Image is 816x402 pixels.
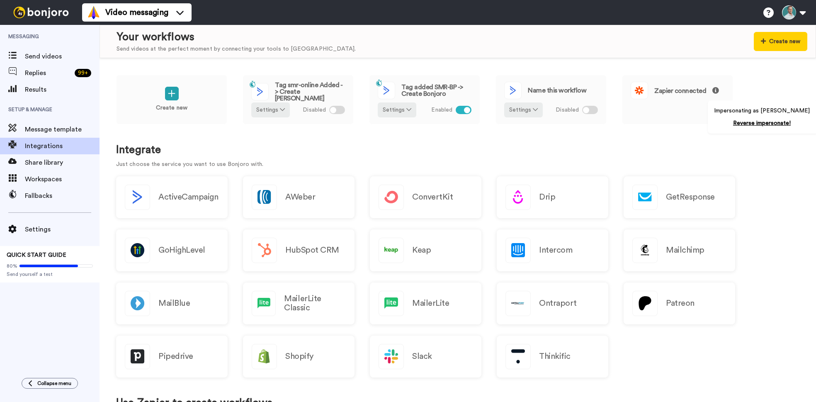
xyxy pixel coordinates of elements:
[505,82,521,99] img: logo_activecampaign.svg
[303,106,326,115] span: Disabled
[378,102,416,117] button: Settings
[506,344,530,369] img: logo_thinkific.svg
[116,176,228,218] button: ActiveCampaign
[497,283,608,324] a: Ontraport
[285,352,313,361] h2: Shopify
[370,229,481,271] a: Keap
[754,32,807,51] button: Create new
[125,185,150,210] img: logo_activecampaign.svg
[116,144,799,156] h1: Integrate
[252,238,277,263] img: logo_hubspot.svg
[37,380,71,387] span: Collapse menu
[158,246,205,255] h2: GoHighLevel
[370,176,481,218] a: ConvertKit
[243,336,355,378] a: Shopify
[25,124,100,134] span: Message template
[243,229,355,271] a: HubSpot CRM
[116,229,228,271] a: GoHighLevel
[275,82,345,102] span: Tag smr-online Added -> Create [PERSON_NAME]
[506,291,530,316] img: logo_ontraport.svg
[497,229,608,271] a: Intercom
[285,192,315,202] h2: AWeber
[158,192,218,202] h2: ActiveCampaign
[25,191,100,201] span: Fallbacks
[125,238,150,263] img: logo_gohighlevel.png
[25,158,100,168] span: Share library
[379,291,403,316] img: logo_mailerlite.svg
[412,299,449,308] h2: MailerLite
[252,291,275,316] img: logo_mailerlite.svg
[624,176,735,218] a: GetResponse
[412,352,432,361] h2: Slack
[539,352,571,361] h2: Thinkific
[539,192,555,202] h2: Drip
[25,68,71,78] span: Replies
[156,104,187,112] p: Create new
[117,29,356,45] div: Your workflows
[7,263,17,269] span: 80%
[7,252,66,258] span: QUICK START GUIDE
[25,51,100,61] span: Send videos
[556,106,579,115] span: Disabled
[378,82,395,99] img: logo_activecampaign.svg
[631,82,648,99] img: logo_zapier.svg
[379,185,403,210] img: logo_convertkit.svg
[10,7,72,18] img: bj-logo-header-white.svg
[506,185,530,210] img: logo_drip.svg
[116,75,227,124] a: Create new
[379,344,403,369] img: logo_slack.svg
[633,185,657,210] img: logo_getresponse.svg
[666,299,695,308] h2: Patreon
[497,336,608,378] a: Thinkific
[125,344,150,369] img: logo_pipedrive.png
[243,176,355,218] a: AWeber
[379,238,403,263] img: logo_keap.svg
[539,299,577,308] h2: Ontraport
[125,291,150,316] img: logo_mailblue.png
[158,352,193,361] h2: Pipedrive
[25,224,100,234] span: Settings
[412,246,431,255] h2: Keap
[252,83,268,100] img: logo_activecampaign.svg
[497,176,608,218] a: Drip
[504,102,543,117] button: Settings
[624,283,735,324] a: Patreon
[633,291,657,316] img: logo_patreon.svg
[116,160,799,169] p: Just choose the service you want to use Bonjoro with.
[7,271,93,278] span: Send yourself a test
[714,107,810,115] p: Impersonating as [PERSON_NAME]
[25,85,100,95] span: Results
[539,246,572,255] h2: Intercom
[733,120,791,126] a: Reverse impersonate!
[116,283,228,324] a: MailBlue
[252,344,277,369] img: logo_shopify.svg
[25,141,100,151] span: Integrations
[116,336,228,378] a: Pipedrive
[666,192,715,202] h2: GetResponse
[622,75,733,124] a: Zapier connected
[666,246,704,255] h2: Mailchimp
[370,283,481,324] a: MailerLite
[243,75,354,124] a: Tag smr-online Added -> Create [PERSON_NAME]Settings Disabled
[252,185,277,210] img: logo_aweber.svg
[75,69,91,77] div: 99 +
[117,45,356,54] div: Send videos at the perfect moment by connecting your tools to [GEOGRAPHIC_DATA].
[654,87,719,94] span: Zapier connected
[285,246,339,255] h2: HubSpot CRM
[87,6,100,19] img: vm-color.svg
[25,174,100,184] span: Workspaces
[251,102,290,117] button: Settings
[495,75,607,124] a: Name this workflowSettings Disabled
[284,294,346,312] h2: MailerLite Classic
[431,106,452,115] span: Enabled
[22,378,78,389] button: Collapse menu
[243,283,355,324] a: MailerLite Classic
[158,299,190,308] h2: MailBlue
[633,238,657,263] img: logo_mailchimp.svg
[506,238,530,263] img: logo_intercom.svg
[624,229,735,271] a: Mailchimp
[369,75,480,124] a: Tag added SMR-BP -> Create BonjoroSettings Enabled
[370,336,481,378] a: Slack
[528,87,586,94] span: Name this workflow
[412,192,453,202] h2: ConvertKit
